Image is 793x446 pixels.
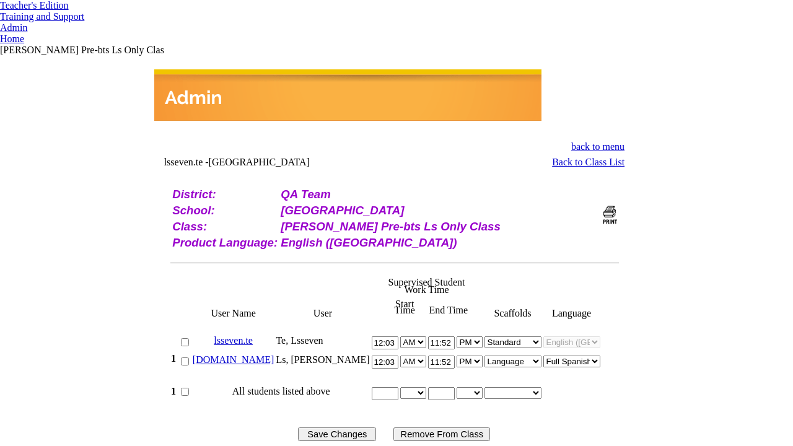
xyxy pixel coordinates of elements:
b: Product Language: [172,236,278,249]
td: Scaffolds [484,271,543,321]
input: Save Changes [298,427,376,441]
span: Te, Lsseven [276,335,323,346]
td: lsseven.te - [164,157,447,168]
a: lsseven.te [214,335,253,346]
b: 1 [171,353,176,364]
a: [DOMAIN_NAME] [193,354,274,365]
nobr: [GEOGRAPHIC_DATA] [209,157,310,167]
td: User [275,271,370,321]
b: Class: [172,220,207,233]
img: header [154,69,541,121]
td: Language [543,271,602,321]
td: [GEOGRAPHIC_DATA] [280,203,598,218]
a: back to menu [571,141,624,152]
td: QA Team [280,187,598,202]
b: School: [172,204,214,217]
td: End Time [427,298,470,317]
input: Use this button to remove the selected users from your class list. [393,427,490,441]
img: teacher_arrow.png [69,3,75,9]
img: teacher_arrow_small.png [84,16,89,20]
b: 1 [171,386,176,396]
td: Supervised Student Work Time [383,276,470,297]
img: print_bw_off.gif [602,205,618,224]
td: [PERSON_NAME] Pre-bts Ls Only Class [280,219,598,234]
td: English ([GEOGRAPHIC_DATA]) [280,235,598,250]
td: All students listed above [192,384,371,403]
td: User Name [192,271,276,321]
td: Start Time [383,298,426,317]
td: Ls, [PERSON_NAME] [275,352,370,372]
b: District: [172,188,216,201]
a: Back to Class List [552,157,624,167]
